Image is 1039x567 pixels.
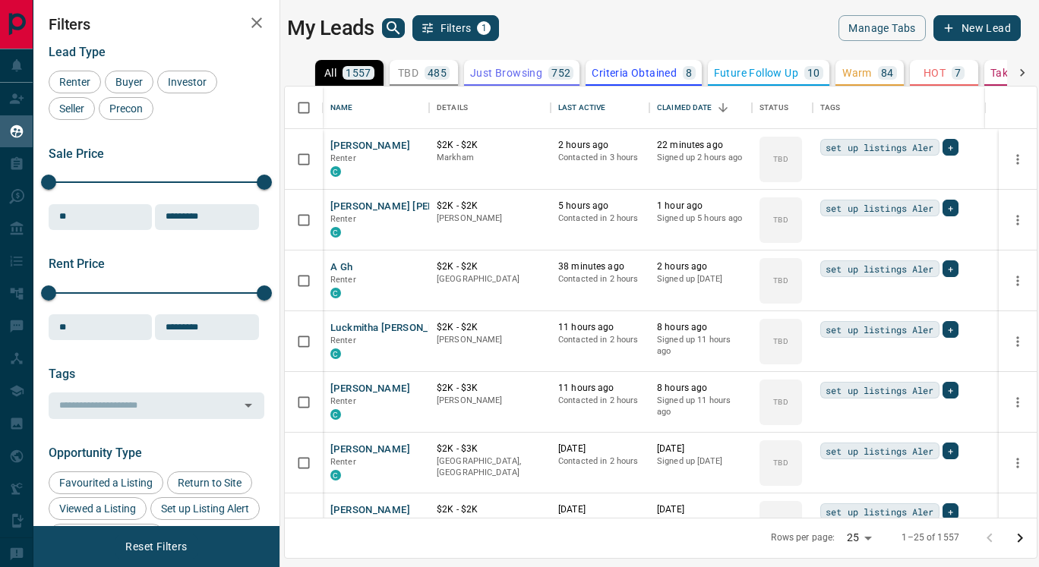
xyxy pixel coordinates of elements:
span: + [948,504,953,519]
p: 84 [881,68,894,78]
p: 10 [807,68,820,78]
div: Tags [820,87,841,129]
p: Signed up 11 hours ago [657,395,744,418]
p: $2K - $2K [437,200,543,213]
span: Renter [54,76,96,88]
span: + [948,383,953,398]
p: 8 hours ago [657,321,744,334]
span: Set up Listing Alert [156,502,254,515]
p: [PERSON_NAME] [437,395,543,407]
div: Investor [157,71,217,93]
p: $2K - $2K [437,139,543,152]
div: Precon [99,97,153,120]
p: $2K - $2K [437,260,543,273]
div: + [943,503,958,520]
p: 8 [686,68,692,78]
p: TBD [773,335,788,347]
p: [DATE] [657,503,744,516]
div: + [943,443,958,459]
button: Go to next page [1005,523,1035,553]
span: Renter [330,335,356,345]
div: Favourited a Listing [49,471,163,494]
p: 5 hours ago [558,200,642,213]
p: All [324,68,336,78]
p: Just Browsing [470,68,542,78]
div: + [943,200,958,216]
p: Signed up [DATE] [657,516,744,528]
p: Markham [437,152,543,164]
span: Favourited a Listing [54,477,158,489]
span: set up listings Aler [826,261,934,276]
span: set up listings Aler [826,140,934,155]
button: Sort [712,97,734,118]
p: TBD [773,457,788,468]
span: Seller [54,102,90,115]
p: [PERSON_NAME] [437,334,543,346]
button: Open [238,395,259,416]
p: TBD [773,275,788,286]
h2: Filters [49,15,264,33]
p: 1557 [346,68,371,78]
button: Manage Tabs [838,15,925,41]
div: Seller [49,97,95,120]
p: Future Follow Up [714,68,798,78]
div: Buyer [105,71,153,93]
p: Warm [842,68,872,78]
p: $2K - $3K [437,443,543,455]
div: Tags [813,87,986,129]
p: [DATE] [558,503,642,516]
span: Sale Price [49,146,104,161]
div: + [943,139,958,156]
p: 2 hours ago [558,139,642,152]
p: [PERSON_NAME] [437,516,543,528]
p: HOT [924,68,946,78]
p: Contacted in 2 hours [558,395,642,407]
button: Reset Filters [115,534,197,559]
div: Name [323,87,429,129]
p: [GEOGRAPHIC_DATA], [GEOGRAPHIC_DATA] [437,455,543,479]
p: TBD [398,68,418,78]
button: more [1006,452,1029,474]
span: 1 [478,23,489,33]
p: 1–25 of 1557 [902,531,959,544]
p: Signed up 2 hours ago [657,152,744,164]
button: [PERSON_NAME] [PERSON_NAME] [330,200,492,214]
button: Filters1 [412,15,500,41]
p: Contacted in 2 hours [558,213,642,225]
div: Last Active [551,87,649,129]
span: Return to Site [172,477,247,489]
div: condos.ca [330,348,341,359]
button: New Lead [933,15,1021,41]
span: set up listings Aler [826,443,934,458]
span: set up listings Aler [826,504,934,519]
p: Criteria Obtained [592,68,677,78]
p: [DATE] [657,443,744,455]
span: Tags [49,367,75,381]
p: Signed up 5 hours ago [657,213,744,225]
p: $2K - $2K [437,321,543,334]
p: [GEOGRAPHIC_DATA] [437,273,543,285]
button: [PERSON_NAME] [330,503,410,518]
span: Renter [330,275,356,285]
div: condos.ca [330,166,341,177]
span: Viewed a Listing [54,502,141,515]
div: condos.ca [330,470,341,480]
button: search button [382,18,405,38]
div: 25 [841,527,877,549]
span: Investor [163,76,212,88]
p: [PERSON_NAME] [437,213,543,225]
p: Signed up [DATE] [657,455,744,468]
div: Name [330,87,353,129]
div: + [943,382,958,398]
span: + [948,140,953,155]
p: 22 minutes ago [657,139,744,152]
p: Contacted in 2 hours [558,455,642,468]
button: [PERSON_NAME] [330,382,410,396]
p: 2 hours ago [657,260,744,273]
span: set up listings Aler [826,200,934,216]
p: TBD [773,153,788,165]
p: $2K - $3K [437,382,543,395]
span: Precon [104,102,148,115]
p: 485 [428,68,447,78]
button: A Gh [330,260,353,275]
